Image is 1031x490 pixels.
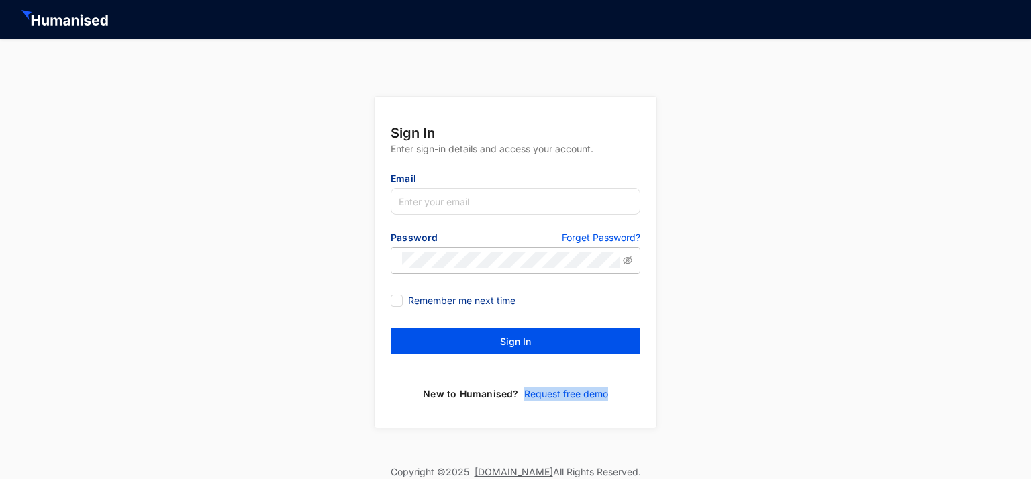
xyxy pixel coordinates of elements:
a: Request free demo [519,387,608,401]
a: [DOMAIN_NAME] [475,466,553,477]
span: Remember me next time [403,293,521,308]
p: Copyright © 2025 All Rights Reserved. [391,465,641,479]
p: New to Humanised? [423,387,518,401]
p: Email [391,172,640,188]
img: HeaderHumanisedNameIcon.51e74e20af0cdc04d39a069d6394d6d9.svg [21,10,111,29]
p: Enter sign-in details and access your account. [391,142,640,172]
span: Sign In [500,335,531,348]
p: Sign In [391,124,640,142]
button: Sign In [391,328,640,354]
a: Forget Password? [562,231,640,247]
span: eye-invisible [623,256,632,265]
input: Enter your email [391,188,640,215]
p: Password [391,231,515,247]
